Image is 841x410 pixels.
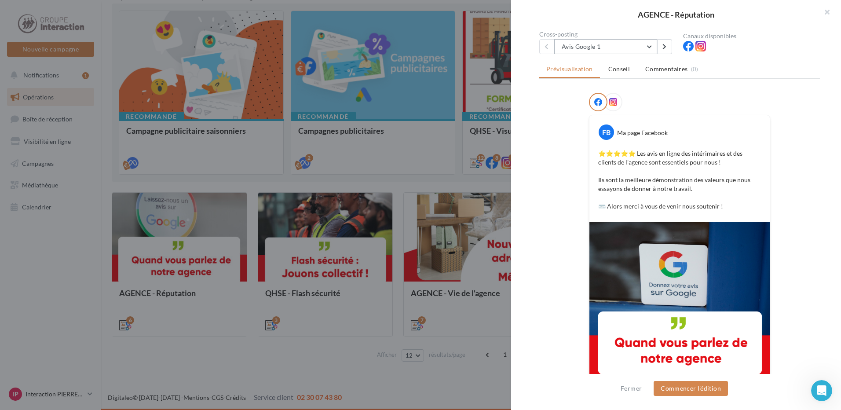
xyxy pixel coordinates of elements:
[539,31,676,37] div: Cross-posting
[654,381,728,396] button: Commencer l'édition
[608,65,630,73] span: Conseil
[811,380,832,401] iframe: Intercom live chat
[554,39,657,54] button: Avis Google 1
[617,128,668,137] div: Ma page Facebook
[525,11,827,18] div: AGENCE - Réputation
[599,124,614,140] div: FB
[683,33,820,39] div: Canaux disponibles
[598,149,761,211] p: ⭐️⭐️⭐️⭐️⭐️ Les avis en ligne des intérimaires et des clients de l'agence sont essentiels pour nou...
[691,66,698,73] span: (0)
[617,383,645,394] button: Fermer
[645,65,687,73] span: Commentaires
